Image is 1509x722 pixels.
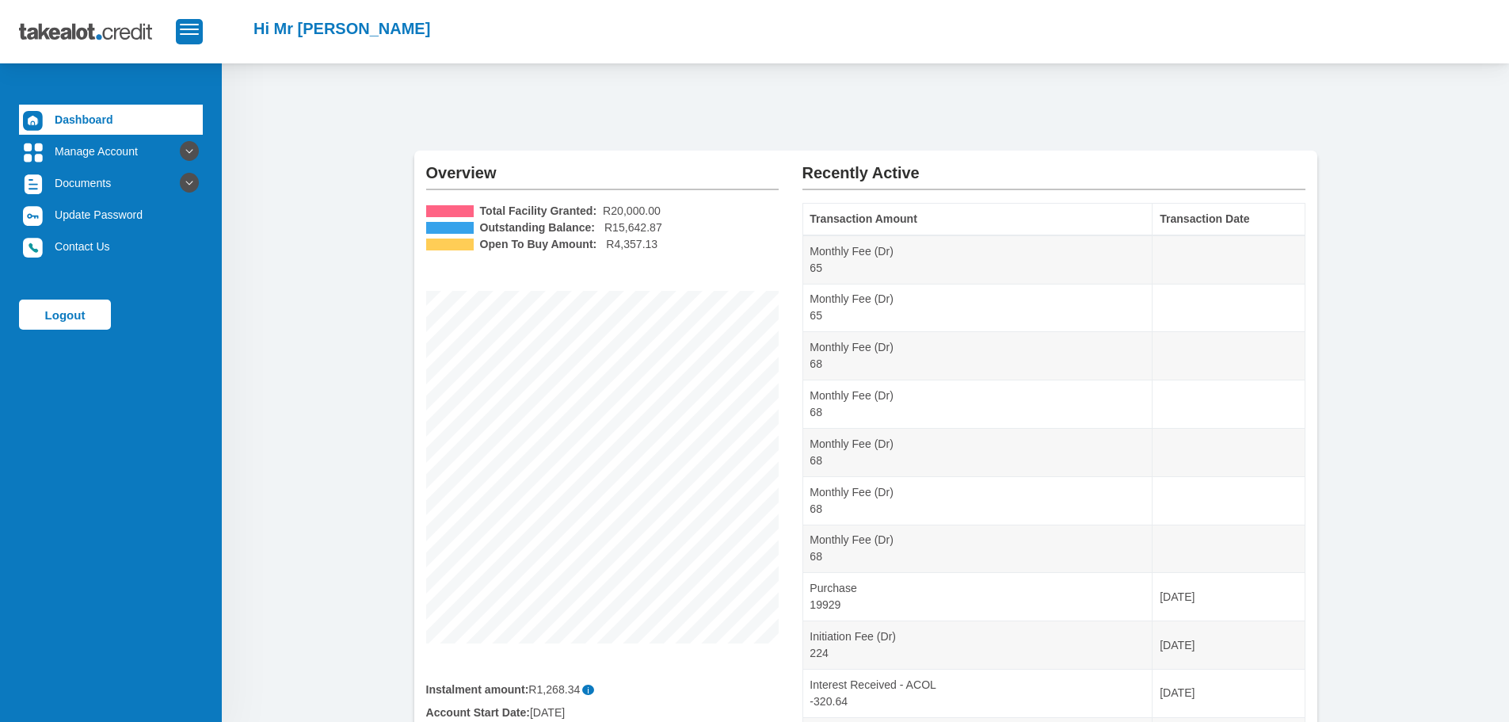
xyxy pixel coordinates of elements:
[582,685,594,695] span: i
[480,203,597,220] b: Total Facility Granted:
[802,476,1153,525] td: Monthly Fee (Dr) 68
[19,168,203,198] a: Documents
[414,705,791,721] div: [DATE]
[802,670,1153,718] td: Interest Received - ACOL -320.64
[1153,204,1305,235] th: Transaction Date
[802,573,1153,621] td: Purchase 19929
[604,220,662,236] span: R15,642.87
[19,105,203,135] a: Dashboard
[480,236,597,253] b: Open To Buy Amount:
[802,204,1153,235] th: Transaction Amount
[426,683,529,696] b: Instalment amount:
[802,525,1153,573] td: Monthly Fee (Dr) 68
[802,235,1153,284] td: Monthly Fee (Dr) 65
[606,236,657,253] span: R4,357.13
[603,203,661,220] span: R20,000.00
[253,19,430,38] h2: Hi Mr [PERSON_NAME]
[802,332,1153,380] td: Monthly Fee (Dr) 68
[1153,573,1305,621] td: [DATE]
[802,284,1153,332] td: Monthly Fee (Dr) 65
[1153,621,1305,670] td: [DATE]
[480,220,596,236] b: Outstanding Balance:
[802,621,1153,670] td: Initiation Fee (Dr) 224
[426,682,779,698] div: R1,268.34
[19,200,203,230] a: Update Password
[19,136,203,166] a: Manage Account
[19,300,111,330] a: Logout
[1153,670,1305,718] td: [DATE]
[19,231,203,262] a: Contact Us
[426,151,779,182] h2: Overview
[802,151,1305,182] h2: Recently Active
[19,12,176,52] img: takealot_credit_logo.svg
[426,706,530,719] b: Account Start Date:
[802,428,1153,476] td: Monthly Fee (Dr) 68
[802,380,1153,429] td: Monthly Fee (Dr) 68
